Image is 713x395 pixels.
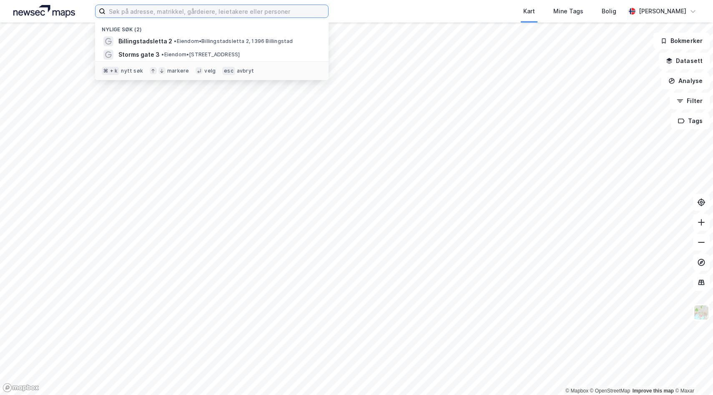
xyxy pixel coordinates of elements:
a: Mapbox homepage [3,383,39,392]
span: • [161,51,164,58]
span: Billingstadsletta 2 [118,36,172,46]
div: Mine Tags [553,6,583,16]
div: nytt søk [121,68,143,74]
span: Eiendom • Billingstadsletta 2, 1396 Billingstad [174,38,293,45]
a: OpenStreetMap [590,388,630,394]
a: Improve this map [633,388,674,394]
span: Eiendom • [STREET_ADDRESS] [161,51,240,58]
div: [PERSON_NAME] [639,6,686,16]
a: Mapbox [565,388,588,394]
div: markere [167,68,189,74]
div: velg [204,68,216,74]
button: Tags [671,113,710,129]
div: Kart [523,6,535,16]
span: • [174,38,176,44]
div: Kontrollprogram for chat [671,355,713,395]
div: Nylige søk (2) [95,20,329,35]
input: Søk på adresse, matrikkel, gårdeiere, leietakere eller personer [105,5,328,18]
button: Filter [670,93,710,109]
div: esc [222,67,235,75]
div: avbryt [237,68,254,74]
button: Datasett [659,53,710,69]
div: ⌘ + k [102,67,119,75]
span: Storms gate 3 [118,50,160,60]
div: Bolig [602,6,616,16]
button: Analyse [661,73,710,89]
img: Z [693,304,709,320]
img: logo.a4113a55bc3d86da70a041830d287a7e.svg [13,5,75,18]
button: Bokmerker [653,33,710,49]
iframe: Chat Widget [671,355,713,395]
